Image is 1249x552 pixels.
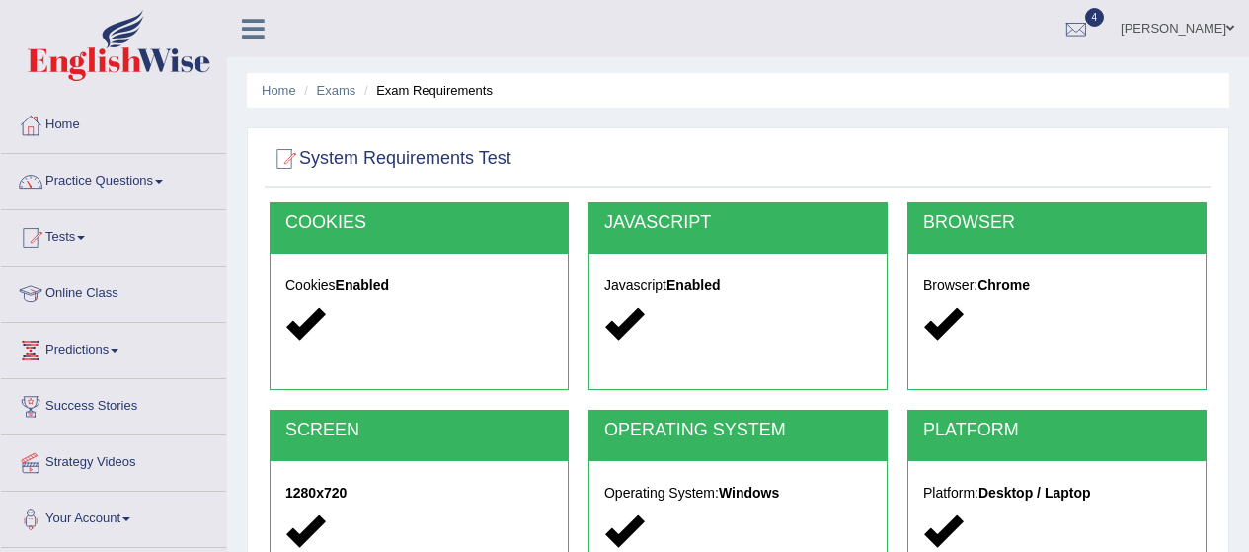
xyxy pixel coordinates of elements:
[923,278,1191,293] h5: Browser:
[923,213,1191,233] h2: BROWSER
[285,485,347,501] strong: 1280x720
[1,98,226,147] a: Home
[285,421,553,440] h2: SCREEN
[923,486,1191,501] h5: Platform:
[604,213,872,233] h2: JAVASCRIPT
[666,277,720,293] strong: Enabled
[1,323,226,372] a: Predictions
[1,267,226,316] a: Online Class
[336,277,389,293] strong: Enabled
[285,278,553,293] h5: Cookies
[285,213,553,233] h2: COOKIES
[270,144,511,174] h2: System Requirements Test
[1,379,226,429] a: Success Stories
[317,83,356,98] a: Exams
[923,421,1191,440] h2: PLATFORM
[1,492,226,541] a: Your Account
[359,81,493,100] li: Exam Requirements
[604,421,872,440] h2: OPERATING SYSTEM
[262,83,296,98] a: Home
[604,486,872,501] h5: Operating System:
[1,154,226,203] a: Practice Questions
[977,277,1030,293] strong: Chrome
[1085,8,1105,27] span: 4
[719,485,779,501] strong: Windows
[1,435,226,485] a: Strategy Videos
[1,210,226,260] a: Tests
[604,278,872,293] h5: Javascript
[978,485,1091,501] strong: Desktop / Laptop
